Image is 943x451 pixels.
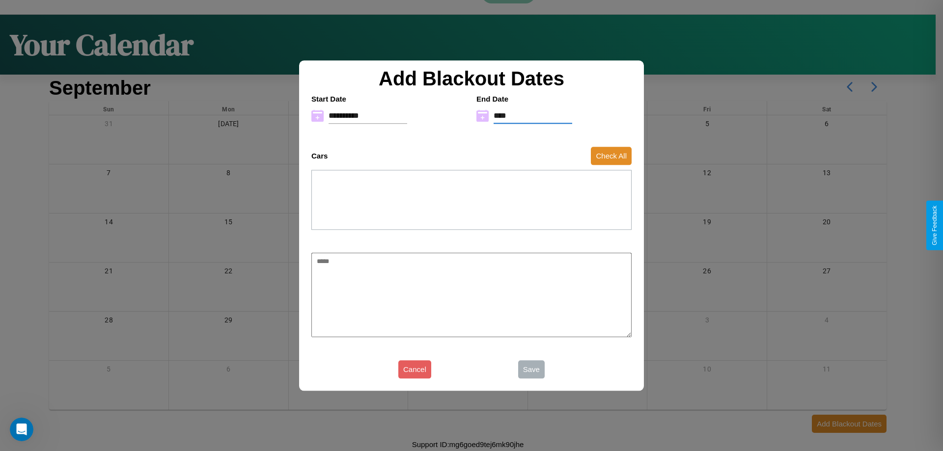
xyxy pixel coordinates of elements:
iframe: Intercom live chat [10,418,33,441]
button: Check All [591,147,632,165]
h4: Start Date [311,95,467,103]
button: Save [518,360,545,378]
h4: End Date [476,95,632,103]
button: Cancel [398,360,431,378]
h2: Add Blackout Dates [306,68,637,90]
h4: Cars [311,152,328,160]
div: Give Feedback [931,206,938,245]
